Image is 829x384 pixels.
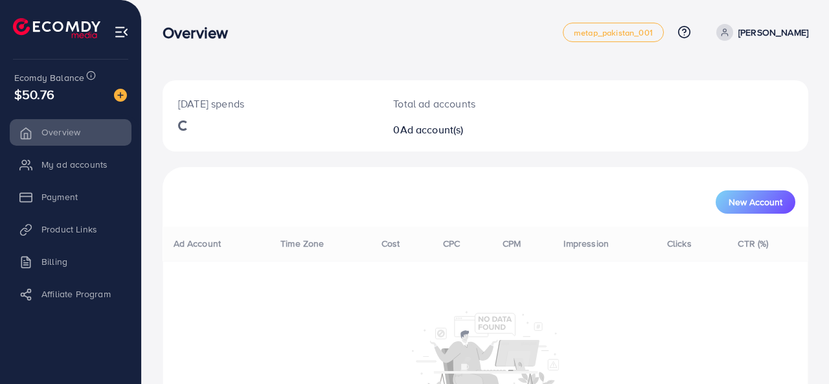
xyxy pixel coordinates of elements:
[574,28,653,37] span: metap_pakistan_001
[114,89,127,102] img: image
[13,18,100,38] img: logo
[393,96,523,111] p: Total ad accounts
[738,25,808,40] p: [PERSON_NAME]
[114,25,129,40] img: menu
[14,85,54,104] span: $50.76
[563,23,664,42] a: metap_pakistan_001
[178,96,362,111] p: [DATE] spends
[716,190,795,214] button: New Account
[711,24,808,41] a: [PERSON_NAME]
[729,198,782,207] span: New Account
[393,124,523,136] h2: 0
[163,23,238,42] h3: Overview
[14,71,84,84] span: Ecomdy Balance
[400,122,464,137] span: Ad account(s)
